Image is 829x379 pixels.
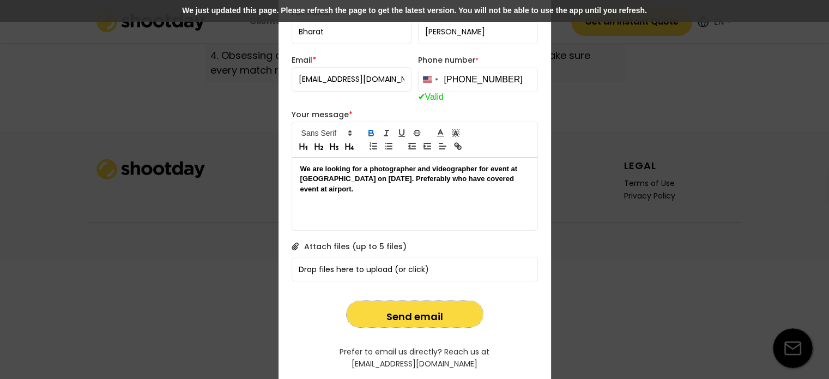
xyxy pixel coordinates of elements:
[433,127,448,140] span: Font color
[352,359,477,370] div: [EMAIL_ADDRESS][DOMAIN_NAME]
[418,20,538,44] input: Last name
[347,301,483,327] button: Send email
[448,127,463,140] span: Highlight color
[292,243,299,250] img: Icon%20metro-attachment.svg
[292,67,412,92] input: Email
[418,55,538,65] div: Phone number
[296,127,355,140] span: Font
[418,68,538,92] input: (201) 555-0123
[419,68,441,92] button: Selected country
[304,242,407,251] div: Attach files (up to 5 files)
[292,110,538,119] div: Your message
[292,20,412,44] input: First name
[340,347,489,358] div: Prefer to email us directly? Reach us at
[292,257,538,281] div: Drop files here to upload (or click)
[435,140,450,153] span: Text alignment
[418,93,473,101] span: ✔Valid
[300,165,519,193] strong: We are looking for a photographer and videographer for event at [GEOGRAPHIC_DATA] on [DATE]. Pref...
[292,55,406,65] div: Email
